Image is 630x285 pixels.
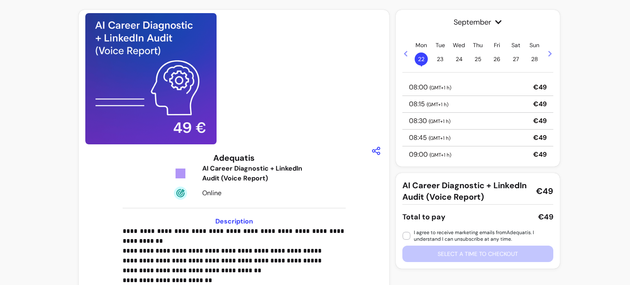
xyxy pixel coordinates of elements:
[202,188,306,198] div: Online
[429,84,451,91] span: ( GMT+1 h )
[509,52,522,66] span: 27
[402,16,553,28] span: September
[402,211,445,223] div: Total to pay
[420,62,422,70] span: •
[427,101,448,108] span: ( GMT+1 h )
[429,135,450,141] span: ( GMT+1 h )
[436,41,445,49] p: Tue
[473,41,483,49] p: Thu
[123,217,346,226] h3: Description
[533,133,547,143] p: €49
[429,118,450,125] span: ( GMT+1 h )
[530,41,539,49] p: Sun
[533,150,547,160] p: €49
[213,152,255,164] h3: Adequatis
[409,82,451,92] p: 08:00
[538,211,553,223] div: €49
[471,52,484,66] span: 25
[202,164,306,183] div: AI Career Diagnostic + LinkedIn Audit (Voice Report)
[85,13,217,144] img: https://d3pz9znudhj10h.cloudfront.net/b9ae1a5d-e210-4872-91ef-9a022f9f0387
[434,52,447,66] span: 23
[494,41,500,49] p: Fri
[490,52,503,66] span: 26
[528,52,541,66] span: 28
[511,41,520,49] p: Sat
[409,150,451,160] p: 09:00
[452,52,466,66] span: 24
[174,167,187,180] img: Tickets Icon
[409,99,448,109] p: 08:15
[429,152,451,158] span: ( GMT+1 h )
[536,185,553,197] span: €49
[533,99,547,109] p: €49
[415,41,427,49] p: Mon
[415,52,428,66] span: 22
[453,41,465,49] p: Wed
[533,82,547,92] p: €49
[409,133,450,143] p: 08:45
[409,116,450,126] p: 08:30
[533,116,547,126] p: €49
[402,180,530,203] span: AI Career Diagnostic + LinkedIn Audit (Voice Report)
